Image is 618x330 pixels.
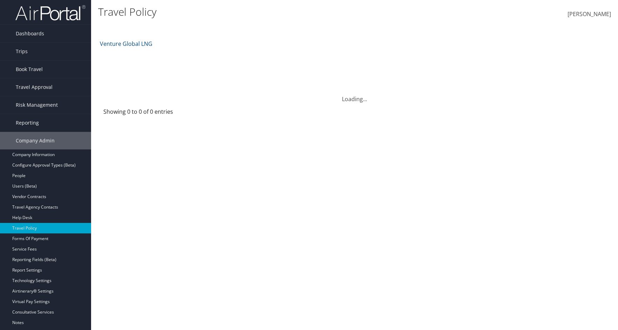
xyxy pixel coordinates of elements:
div: Loading... [98,86,611,103]
span: Trips [16,43,28,60]
img: airportal-logo.png [15,5,85,21]
span: Travel Approval [16,78,53,96]
a: Venture Global LNG [100,37,152,51]
a: [PERSON_NAME] [568,3,611,25]
span: Reporting [16,114,39,132]
span: Book Travel [16,61,43,78]
span: Company Admin [16,132,55,149]
span: [PERSON_NAME] [568,10,611,18]
div: Showing 0 to 0 of 0 entries [103,107,221,119]
h1: Travel Policy [98,5,440,19]
span: Risk Management [16,96,58,114]
span: Dashboards [16,25,44,42]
